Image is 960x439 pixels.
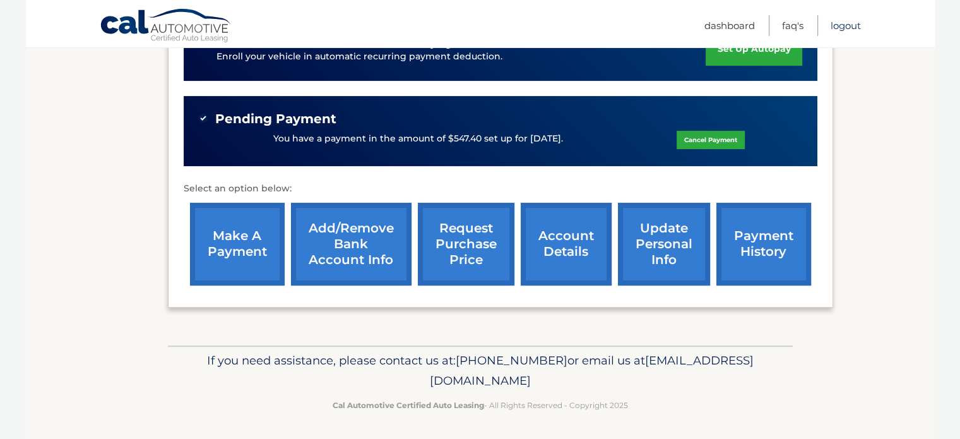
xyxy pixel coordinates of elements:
[831,15,861,36] a: Logout
[176,351,785,391] p: If you need assistance, please contact us at: or email us at
[100,8,232,45] a: Cal Automotive
[782,15,803,36] a: FAQ's
[216,50,706,64] p: Enroll your vehicle in automatic recurring payment deduction.
[706,32,802,66] a: set up autopay
[677,131,745,149] a: Cancel Payment
[618,203,710,286] a: update personal info
[333,400,484,410] strong: Cal Automotive Certified Auto Leasing
[176,399,785,412] p: - All Rights Reserved - Copyright 2025
[215,111,336,127] span: Pending Payment
[704,15,755,36] a: Dashboard
[184,181,817,196] p: Select an option below:
[716,203,811,286] a: payment history
[199,114,208,123] img: check-green.svg
[418,203,514,286] a: request purchase price
[291,203,412,286] a: Add/Remove bank account info
[456,353,567,368] span: [PHONE_NUMBER]
[190,203,285,286] a: make a payment
[273,132,563,146] p: You have a payment in the amount of $547.40 set up for [DATE].
[521,203,612,286] a: account details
